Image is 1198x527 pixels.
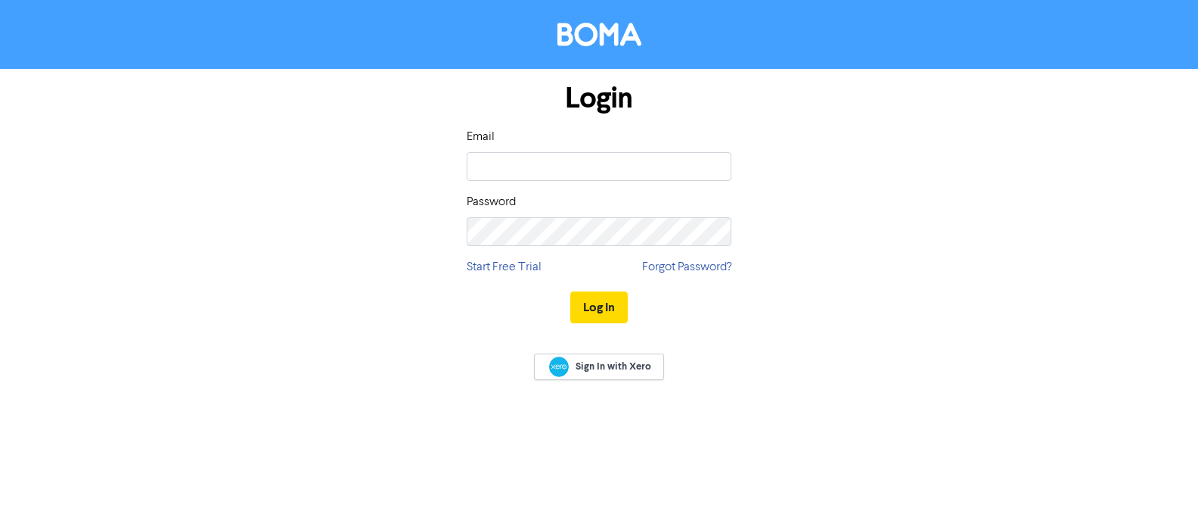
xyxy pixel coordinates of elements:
[467,128,495,146] label: Email
[642,258,731,276] a: Forgot Password?
[467,81,731,116] h1: Login
[467,193,516,211] label: Password
[570,292,628,323] button: Log In
[549,357,569,377] img: Xero logo
[467,258,542,276] a: Start Free Trial
[576,360,651,373] span: Sign In with Xero
[557,23,641,46] img: BOMA Logo
[534,354,664,380] a: Sign In with Xero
